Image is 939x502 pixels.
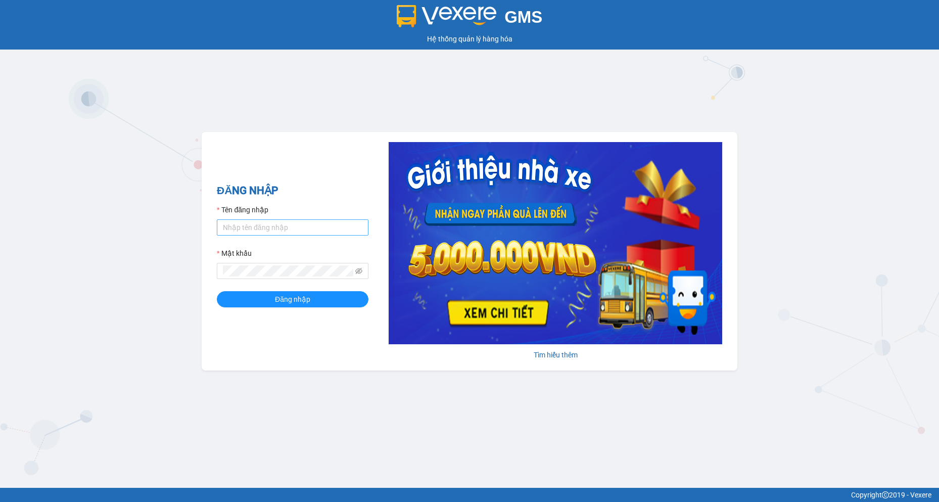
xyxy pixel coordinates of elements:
span: GMS [504,8,542,26]
span: Đăng nhập [275,294,310,305]
div: Hệ thống quản lý hàng hóa [3,33,936,44]
span: copyright [882,491,889,498]
a: GMS [397,15,543,23]
div: Copyright 2019 - Vexere [8,489,931,500]
input: Tên đăng nhập [217,219,368,236]
img: banner-0 [389,142,722,344]
label: Tên đăng nhập [217,204,268,215]
span: eye-invisible [355,267,362,275]
div: Tìm hiểu thêm [389,349,722,360]
button: Đăng nhập [217,291,368,307]
h2: ĐĂNG NHẬP [217,182,368,199]
input: Mật khẩu [223,265,353,277]
label: Mật khẩu [217,248,252,259]
img: logo 2 [397,5,497,27]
